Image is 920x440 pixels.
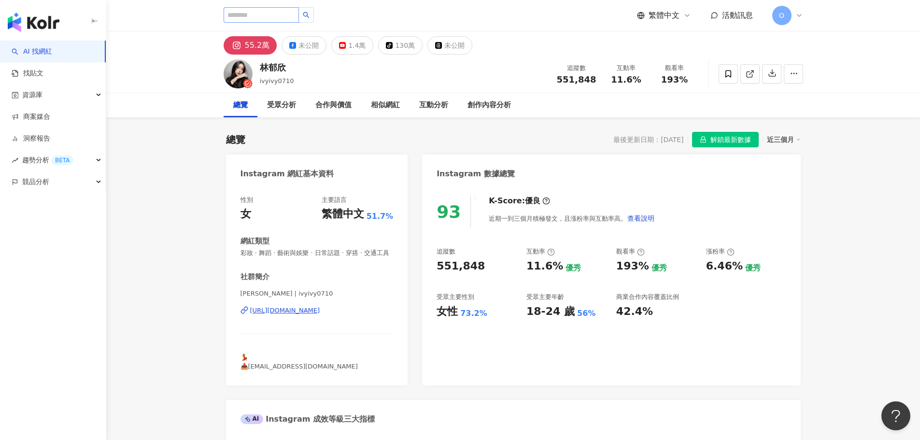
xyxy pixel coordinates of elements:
span: 💃 📥[EMAIL_ADDRESS][DOMAIN_NAME] [241,354,358,369]
span: 51.7% [367,211,394,222]
button: 55.2萬 [224,36,277,55]
div: 130萬 [395,39,415,52]
span: 趨勢分析 [22,149,73,171]
div: Instagram 成效等級三大指標 [241,414,375,425]
span: 競品分析 [22,171,49,193]
span: ivyivy0710 [260,77,294,85]
a: [URL][DOMAIN_NAME] [241,306,394,315]
button: 解鎖最新數據 [692,132,759,147]
div: 主要語言 [322,196,347,204]
div: 551,848 [437,259,485,274]
span: 11.6% [611,75,641,85]
span: search [303,12,310,18]
div: 總覽 [233,99,248,111]
div: 未公開 [444,39,465,52]
a: 洞察報告 [12,134,50,143]
span: [PERSON_NAME] | ivyivy0710 [241,289,394,298]
span: 彩妝 · 舞蹈 · 藝術與娛樂 · 日常話題 · 穿搭 · 交通工具 [241,249,394,257]
div: 55.2萬 [245,39,270,52]
div: 社群簡介 [241,272,269,282]
div: 總覽 [226,133,245,146]
div: 73.2% [460,308,487,319]
div: 商業合作內容覆蓋比例 [616,293,679,301]
div: [URL][DOMAIN_NAME] [250,306,320,315]
div: 優秀 [745,263,761,273]
div: 近期一到三個月積極發文，且漲粉率與互動率高。 [489,209,655,228]
div: 追蹤數 [557,63,596,73]
div: 追蹤數 [437,247,455,256]
img: logo [8,13,59,32]
span: 解鎖最新數據 [710,132,751,148]
div: 56% [577,308,595,319]
div: 193% [616,259,649,274]
div: K-Score : [489,196,550,206]
div: 相似網紅 [371,99,400,111]
div: 漲粉率 [706,247,735,256]
div: 合作與價值 [315,99,352,111]
div: 互動率 [526,247,555,256]
div: 6.46% [706,259,743,274]
div: 優秀 [651,263,667,273]
div: 優秀 [566,263,581,273]
span: 活動訊息 [722,11,753,20]
div: Instagram 網紅基本資料 [241,169,334,179]
span: 551,848 [557,74,596,85]
div: 性別 [241,196,253,204]
span: 資源庫 [22,84,42,106]
a: searchAI 找網紅 [12,47,52,57]
span: rise [12,157,18,164]
div: BETA [51,156,73,165]
button: 130萬 [378,36,423,55]
a: 商案媒合 [12,112,50,122]
span: 193% [661,75,688,85]
div: 女 [241,207,251,222]
button: 1.4萬 [331,36,373,55]
div: 93 [437,202,461,222]
div: 觀看率 [656,63,693,73]
div: 最後更新日期：[DATE] [613,136,683,143]
div: 繁體中文 [322,207,364,222]
button: 未公開 [427,36,472,55]
span: 繁體中文 [649,10,679,21]
div: 未公開 [298,39,319,52]
div: 近三個月 [767,133,801,146]
a: 找貼文 [12,69,43,78]
div: 林郁欣 [260,61,294,73]
div: 42.4% [616,304,653,319]
button: 查看說明 [627,209,655,228]
div: 優良 [525,196,540,206]
span: O [779,10,784,21]
div: 女性 [437,304,458,319]
div: Instagram 數據總覽 [437,169,515,179]
div: 互動分析 [419,99,448,111]
span: lock [700,136,707,143]
div: AI [241,414,264,424]
button: 未公開 [282,36,326,55]
img: KOL Avatar [224,59,253,88]
div: 受眾主要性別 [437,293,474,301]
div: 受眾主要年齡 [526,293,564,301]
div: 1.4萬 [348,39,366,52]
div: 觀看率 [616,247,645,256]
span: 查看說明 [627,214,654,222]
div: 11.6% [526,259,563,274]
iframe: Help Scout Beacon - Open [881,401,910,430]
div: 18-24 歲 [526,304,575,319]
div: 創作內容分析 [467,99,511,111]
div: 互動率 [608,63,645,73]
div: 網紅類型 [241,236,269,246]
div: 受眾分析 [267,99,296,111]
